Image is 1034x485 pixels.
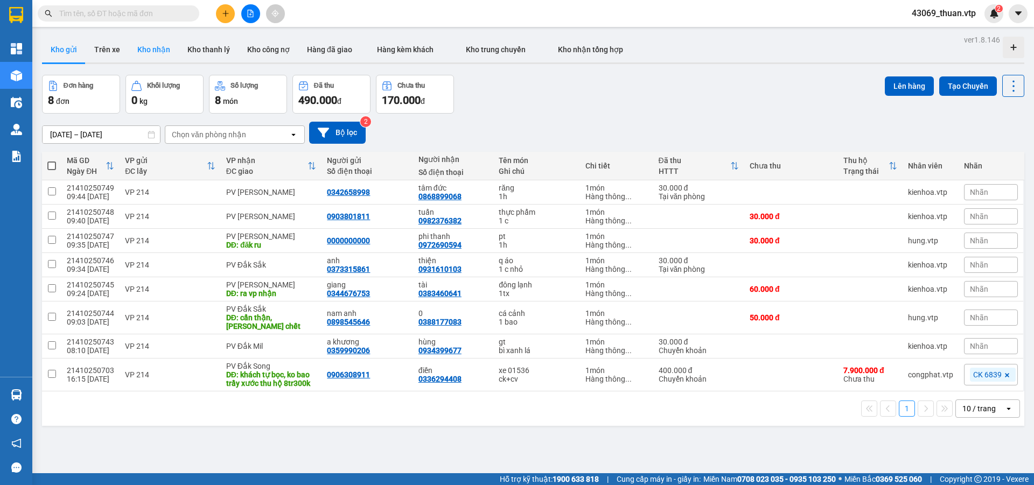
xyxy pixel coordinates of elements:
[659,256,739,265] div: 30.000 đ
[125,212,215,221] div: VP 214
[750,285,833,293] div: 60.000 đ
[67,184,114,192] div: 21410250749
[230,82,258,89] div: Số lượng
[653,152,744,180] th: Toggle SortBy
[585,232,648,241] div: 1 món
[625,241,632,249] span: ...
[337,97,341,106] span: đ
[659,184,739,192] div: 30.000 đ
[995,5,1003,12] sup: 2
[223,97,238,106] span: món
[659,338,739,346] div: 30.000 đ
[11,462,22,473] span: message
[970,285,988,293] span: Nhãn
[499,232,574,241] div: pt
[970,236,988,245] span: Nhãn
[585,375,648,383] div: Hàng thông thường
[908,161,953,170] div: Nhân viên
[64,82,93,89] div: Đơn hàng
[418,216,462,225] div: 0982376382
[466,45,526,54] span: Kho trung chuyển
[314,82,334,89] div: Đã thu
[885,76,934,96] button: Lên hàng
[241,4,260,23] button: file-add
[585,265,648,273] div: Hàng thông thường
[499,156,574,165] div: Tên món
[226,280,317,289] div: PV [PERSON_NAME]
[499,216,574,225] div: 1 c
[418,265,462,273] div: 0931610103
[418,192,462,201] div: 0868899068
[226,313,317,331] div: DĐ: cẩn thận, k bao chết
[585,309,648,318] div: 1 món
[125,167,207,175] div: ĐC lấy
[147,82,180,89] div: Khối lượng
[499,375,574,383] div: ck+cv
[970,342,988,350] span: Nhãn
[625,346,632,355] span: ...
[247,10,254,17] span: file-add
[970,261,988,269] span: Nhãn
[418,366,488,375] div: điền
[67,167,106,175] div: Ngày ĐH
[499,208,574,216] div: thực phẩm
[11,43,22,54] img: dashboard-icon
[499,256,574,265] div: q áo
[843,366,897,375] div: 7.900.000 đ
[382,94,421,107] span: 170.000
[67,216,114,225] div: 09:40 [DATE]
[67,309,114,318] div: 21410250744
[327,318,370,326] div: 0898545646
[499,265,574,273] div: 1 c nhỏ
[750,313,833,322] div: 50.000 đ
[973,370,1002,379] span: CK 6839
[216,4,235,23] button: plus
[908,313,953,322] div: hung.vtp
[625,375,632,383] span: ...
[659,366,739,375] div: 400.000 đ
[67,232,114,241] div: 21410250747
[585,208,648,216] div: 1 món
[499,192,574,201] div: 1h
[226,370,317,388] div: DĐ: khách tự bọc, ko bao trầy xước thu hộ 8tr300k
[11,124,22,135] img: warehouse-icon
[67,346,114,355] div: 08:10 [DATE]
[67,280,114,289] div: 21410250745
[908,236,953,245] div: hung.vtp
[67,208,114,216] div: 21410250748
[838,152,903,180] th: Toggle SortBy
[67,256,114,265] div: 21410250746
[226,167,308,175] div: ĐC giao
[750,236,833,245] div: 30.000 đ
[997,5,1001,12] span: 2
[327,236,370,245] div: 0000000000
[86,37,129,62] button: Trên xe
[939,76,997,96] button: Tạo Chuyến
[222,10,229,17] span: plus
[418,168,488,177] div: Số điện thoại
[221,152,322,180] th: Toggle SortBy
[327,256,407,265] div: anh
[585,280,648,289] div: 1 món
[125,156,207,165] div: VP gửi
[67,289,114,298] div: 09:24 [DATE]
[908,261,953,269] div: kienhoa.vtp
[67,241,114,249] div: 09:35 [DATE]
[625,318,632,326] span: ...
[1004,404,1013,413] svg: open
[292,75,371,114] button: Đã thu490.000đ
[266,4,285,23] button: aim
[397,82,425,89] div: Chưa thu
[226,261,317,269] div: PV Đắk Sắk
[11,70,22,81] img: warehouse-icon
[298,37,361,62] button: Hàng đã giao
[585,346,648,355] div: Hàng thông thường
[179,37,239,62] button: Kho thanh lý
[139,97,148,106] span: kg
[360,116,371,127] sup: 2
[226,156,308,165] div: VP nhận
[500,473,599,485] span: Hỗ trợ kỹ thuật:
[843,167,889,175] div: Trạng thái
[418,155,488,164] div: Người nhận
[289,130,298,139] svg: open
